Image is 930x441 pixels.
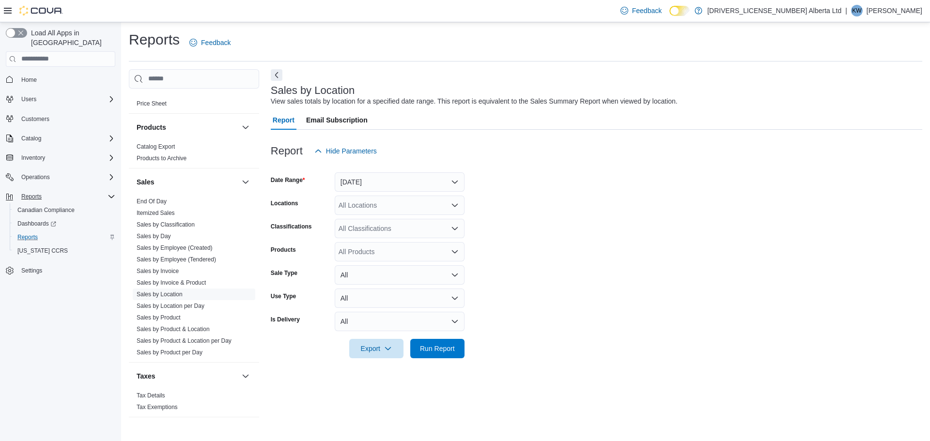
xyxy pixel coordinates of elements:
[21,115,49,123] span: Customers
[271,223,312,230] label: Classifications
[617,1,666,20] a: Feedback
[17,171,54,183] button: Operations
[271,316,300,323] label: Is Delivery
[851,5,863,16] div: Kelli White
[21,95,36,103] span: Users
[10,230,119,244] button: Reports
[137,210,175,216] a: Itemized Sales
[14,231,115,243] span: Reports
[17,206,75,214] span: Canadian Compliance
[17,191,115,202] span: Reports
[137,143,175,151] span: Catalog Export
[240,78,251,90] button: Pricing
[137,303,204,309] a: Sales by Location per Day
[14,245,72,257] a: [US_STATE] CCRS
[137,256,216,263] span: Sales by Employee (Tendered)
[632,6,662,15] span: Feedback
[137,177,238,187] button: Sales
[137,371,155,381] h3: Taxes
[2,151,119,165] button: Inventory
[271,85,355,96] h3: Sales by Location
[137,122,238,132] button: Products
[14,231,42,243] a: Reports
[2,92,119,106] button: Users
[271,246,296,254] label: Products
[137,143,175,150] a: Catalog Export
[137,371,238,381] button: Taxes
[17,113,115,125] span: Customers
[129,196,259,362] div: Sales
[335,172,465,192] button: [DATE]
[310,141,381,161] button: Hide Parameters
[17,220,56,228] span: Dashboards
[240,122,251,133] button: Products
[137,198,167,205] a: End Of Day
[137,392,165,399] a: Tax Details
[669,6,690,16] input: Dark Mode
[10,244,119,258] button: [US_STATE] CCRS
[271,176,305,184] label: Date Range
[137,221,195,228] span: Sales by Classification
[137,209,175,217] span: Itemized Sales
[17,233,38,241] span: Reports
[137,314,181,321] a: Sales by Product
[137,291,183,298] a: Sales by Location
[17,113,53,125] a: Customers
[17,133,45,144] button: Catalog
[410,339,465,358] button: Run Report
[137,349,202,356] span: Sales by Product per Day
[271,269,297,277] label: Sale Type
[335,312,465,331] button: All
[137,244,213,252] span: Sales by Employee (Created)
[17,74,41,86] a: Home
[17,264,115,276] span: Settings
[10,203,119,217] button: Canadian Compliance
[137,279,206,287] span: Sales by Invoice & Product
[420,344,455,353] span: Run Report
[137,154,186,162] span: Products to Archive
[137,314,181,321] span: Sales by Product
[326,146,377,156] span: Hide Parameters
[129,141,259,168] div: Products
[355,339,398,358] span: Export
[201,38,231,47] span: Feedback
[451,248,459,256] button: Open list of options
[137,337,232,344] a: Sales by Product & Location per Day
[17,171,115,183] span: Operations
[273,110,294,130] span: Report
[137,267,179,275] span: Sales by Invoice
[137,392,165,399] span: Tax Details
[10,217,119,230] a: Dashboards
[271,96,678,106] div: View sales totals by location for a specified date range. This report is equivalent to the Sales ...
[129,98,259,113] div: Pricing
[137,122,166,132] h3: Products
[2,112,119,126] button: Customers
[2,263,119,277] button: Settings
[335,289,465,308] button: All
[271,292,296,300] label: Use Type
[137,326,210,333] a: Sales by Product & Location
[271,69,282,81] button: Next
[2,170,119,184] button: Operations
[27,28,115,47] span: Load All Apps in [GEOGRAPHIC_DATA]
[240,176,251,188] button: Sales
[21,154,45,162] span: Inventory
[14,218,115,229] span: Dashboards
[451,225,459,232] button: Open list of options
[137,302,204,310] span: Sales by Location per Day
[867,5,922,16] p: [PERSON_NAME]
[2,190,119,203] button: Reports
[137,279,206,286] a: Sales by Invoice & Product
[349,339,403,358] button: Export
[17,265,46,276] a: Settings
[240,370,251,382] button: Taxes
[186,33,234,52] a: Feedback
[137,325,210,333] span: Sales by Product & Location
[14,245,115,257] span: Washington CCRS
[17,93,115,105] span: Users
[306,110,368,130] span: Email Subscription
[17,152,115,164] span: Inventory
[6,69,115,303] nav: Complex example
